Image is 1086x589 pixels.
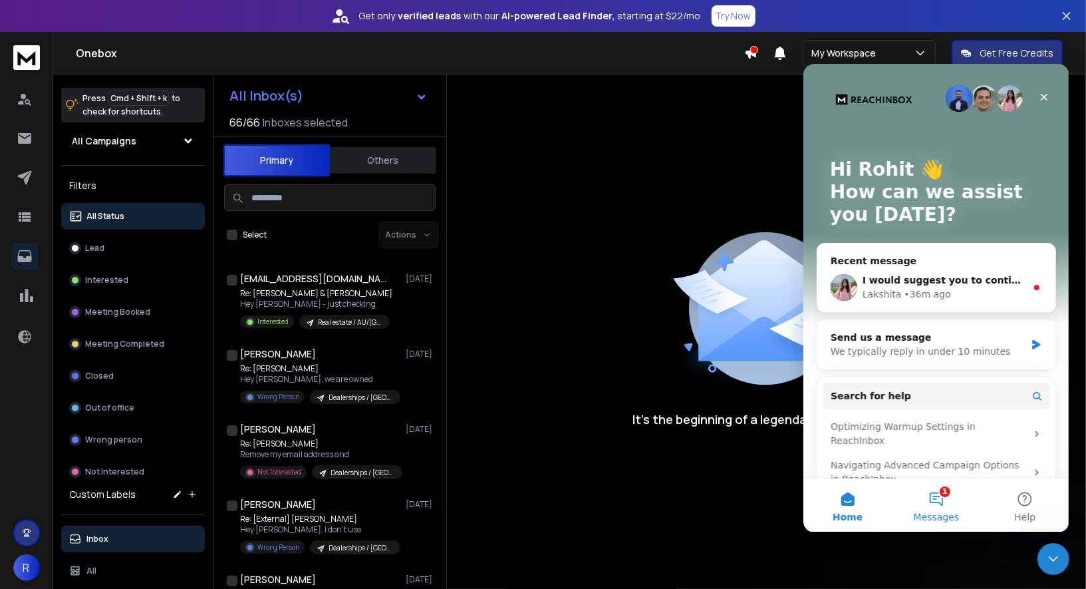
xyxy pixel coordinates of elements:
button: All Campaigns [61,128,205,154]
button: Messages [88,415,177,469]
div: Lakshita [59,224,98,238]
p: Closed [85,371,114,381]
p: Hey [PERSON_NAME], we are owned [240,374,400,385]
button: Help [178,415,266,469]
p: Re: [PERSON_NAME] & [PERSON_NAME] [240,288,392,299]
button: R [13,554,40,581]
button: All Status [61,203,205,230]
p: Re: [PERSON_NAME] [240,363,400,374]
button: Primary [223,144,330,176]
p: Meeting Booked [85,307,150,317]
button: Out of office [61,395,205,421]
p: [DATE] [406,499,436,510]
p: Get Free Credits [980,47,1053,60]
div: Optimizing Warmup Settings in ReachInbox [27,356,223,384]
button: Not Interested [61,459,205,485]
div: Navigating Advanced Campaign Options in ReachInbox [27,395,223,423]
p: Not Interested [85,467,144,477]
p: Interested [85,275,128,286]
p: Press to check for shortcuts. [82,92,180,118]
h3: Custom Labels [69,488,136,501]
p: [DATE] [406,349,436,359]
h1: All Campaigns [72,134,136,148]
p: Wrong person [85,435,142,445]
label: Select [243,230,267,240]
span: Messages [110,449,156,458]
span: Cmd + Shift + k [108,91,169,106]
p: Not Interested [257,467,301,477]
p: Dealerships / [GEOGRAPHIC_DATA] [329,393,392,403]
button: Others [330,146,436,175]
button: Try Now [712,5,755,27]
div: • 36m ago [101,224,148,238]
iframe: Intercom live chat [1037,543,1069,575]
button: Get Free Credits [952,40,1063,67]
div: Send us a messageWe typically reply in under 10 minutes [13,256,253,306]
h3: Inboxes selected [263,114,348,130]
p: Real estate / AU/[GEOGRAPHIC_DATA] [318,317,382,327]
p: Re: [PERSON_NAME] [240,439,400,449]
button: Inbox [61,526,205,552]
p: Hey [PERSON_NAME] - just checking [240,299,392,309]
button: Interested [61,267,205,294]
div: Close [229,21,253,45]
button: All [61,558,205,584]
div: Send us a message [27,267,222,281]
h1: [PERSON_NAME] [240,423,316,436]
p: My Workspace [811,47,881,60]
p: Interested [257,317,289,327]
span: I would suggest you to continue warm up for another week to monitor the health score and then sta... [59,211,687,222]
p: Dealerships / [GEOGRAPHIC_DATA] [331,468,394,478]
h1: Onebox [76,45,744,61]
span: 66 / 66 [229,114,260,130]
p: [DATE] [406,574,436,585]
h1: [PERSON_NAME] [240,498,316,511]
button: All Inbox(s) [219,83,438,109]
p: Meeting Completed [85,339,164,349]
button: Wrong person [61,427,205,453]
span: Home [29,449,59,458]
p: Out of office [85,403,134,413]
div: We typically reply in under 10 minutes [27,281,222,295]
button: Meeting Completed [61,331,205,357]
h1: [EMAIL_ADDRESS][DOMAIN_NAME] [240,272,386,286]
div: Navigating Advanced Campaign Options in ReachInbox [19,389,247,428]
p: Dealerships / [GEOGRAPHIC_DATA] [329,543,392,553]
h3: Filters [61,176,205,195]
h1: [PERSON_NAME] [240,573,316,586]
p: Re: [External] [PERSON_NAME] [240,514,400,524]
h1: [PERSON_NAME] [240,347,316,361]
p: Inbox [86,534,108,544]
p: Try Now [716,9,751,23]
p: Lead [85,243,104,254]
span: Search for help [27,325,108,339]
div: Optimizing Warmup Settings in ReachInbox [19,351,247,389]
p: Wrong Person [257,392,299,402]
button: Lead [61,235,205,262]
iframe: Intercom live chat [803,64,1069,532]
p: Hey [PERSON_NAME], I don't use [240,524,400,535]
p: Wrong Person [257,542,299,552]
button: Search for help [19,319,247,345]
p: All [86,566,96,576]
button: Closed [61,363,205,389]
strong: AI-powered Lead Finder, [502,9,615,23]
p: Remove my email address and [240,449,400,460]
span: Help [211,449,232,458]
p: It’s the beginning of a legendary conversation [633,410,900,429]
strong: verified leads [398,9,462,23]
p: [DATE] [406,274,436,284]
p: [DATE] [406,424,436,435]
